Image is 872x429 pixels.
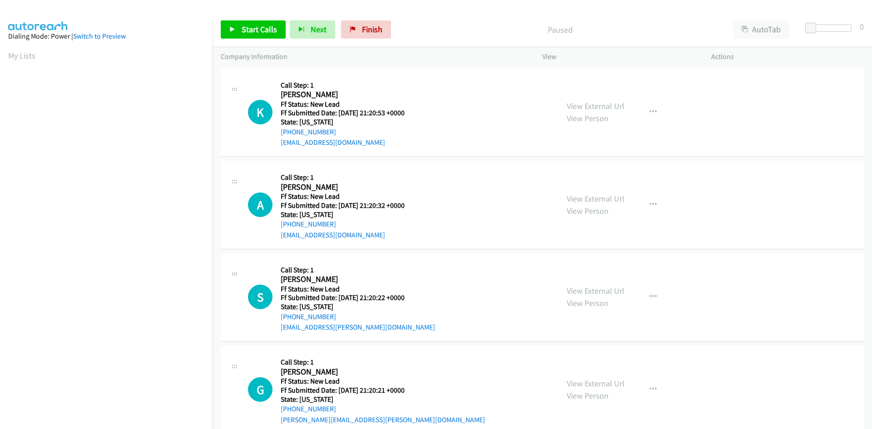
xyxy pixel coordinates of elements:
[248,377,272,402] h1: G
[542,51,695,62] p: View
[248,192,272,217] h1: A
[281,302,435,311] h5: State: [US_STATE]
[810,25,852,32] div: Delay between calls (in seconds)
[281,201,416,210] h5: Ff Submitted Date: [DATE] 21:20:32 +0000
[248,192,272,217] div: The call is yet to be attempted
[711,51,864,62] p: Actions
[248,100,272,124] div: The call is yet to be attempted
[281,377,485,386] h5: Ff Status: New Lead
[281,231,385,239] a: [EMAIL_ADDRESS][DOMAIN_NAME]
[281,367,416,377] h2: [PERSON_NAME]
[73,32,126,40] a: Switch to Preview
[281,100,416,109] h5: Ff Status: New Lead
[281,266,435,275] h5: Call Step: 1
[281,404,336,413] a: [PHONE_NUMBER]
[567,206,609,216] a: View Person
[567,113,609,123] a: View Person
[567,101,624,111] a: View External Url
[281,274,416,285] h2: [PERSON_NAME]
[281,386,485,395] h5: Ff Submitted Date: [DATE] 21:20:21 +0000
[248,285,272,309] h1: S
[290,20,335,39] button: Next
[733,20,789,39] button: AutoTab
[281,108,416,118] h5: Ff Submitted Date: [DATE] 21:20:53 +0000
[567,378,624,389] a: View External Url
[341,20,391,39] a: Finish
[248,285,272,309] div: The call is yet to be attempted
[281,138,385,147] a: [EMAIL_ADDRESS][DOMAIN_NAME]
[281,118,416,127] h5: State: [US_STATE]
[281,415,485,424] a: [PERSON_NAME][EMAIL_ADDRESS][PERSON_NAME][DOMAIN_NAME]
[221,51,526,62] p: Company Information
[281,128,336,136] a: [PHONE_NUMBER]
[567,298,609,308] a: View Person
[567,193,624,204] a: View External Url
[860,20,864,33] div: 0
[281,285,435,294] h5: Ff Status: New Lead
[281,312,336,321] a: [PHONE_NUMBER]
[248,377,272,402] div: The call is yet to be attempted
[281,395,485,404] h5: State: [US_STATE]
[311,24,327,35] span: Next
[362,24,382,35] span: Finish
[567,286,624,296] a: View External Url
[8,31,204,42] div: Dialing Mode: Power |
[281,210,416,219] h5: State: [US_STATE]
[242,24,277,35] span: Start Calls
[281,173,416,182] h5: Call Step: 1
[281,358,485,367] h5: Call Step: 1
[281,293,435,302] h5: Ff Submitted Date: [DATE] 21:20:22 +0000
[281,182,416,192] h2: [PERSON_NAME]
[281,81,416,90] h5: Call Step: 1
[281,323,435,331] a: [EMAIL_ADDRESS][PERSON_NAME][DOMAIN_NAME]
[248,100,272,124] h1: K
[221,20,286,39] a: Start Calls
[281,89,416,100] h2: [PERSON_NAME]
[281,220,336,228] a: [PHONE_NUMBER]
[403,24,717,36] p: Paused
[281,192,416,201] h5: Ff Status: New Lead
[567,390,609,401] a: View Person
[8,50,35,61] a: My Lists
